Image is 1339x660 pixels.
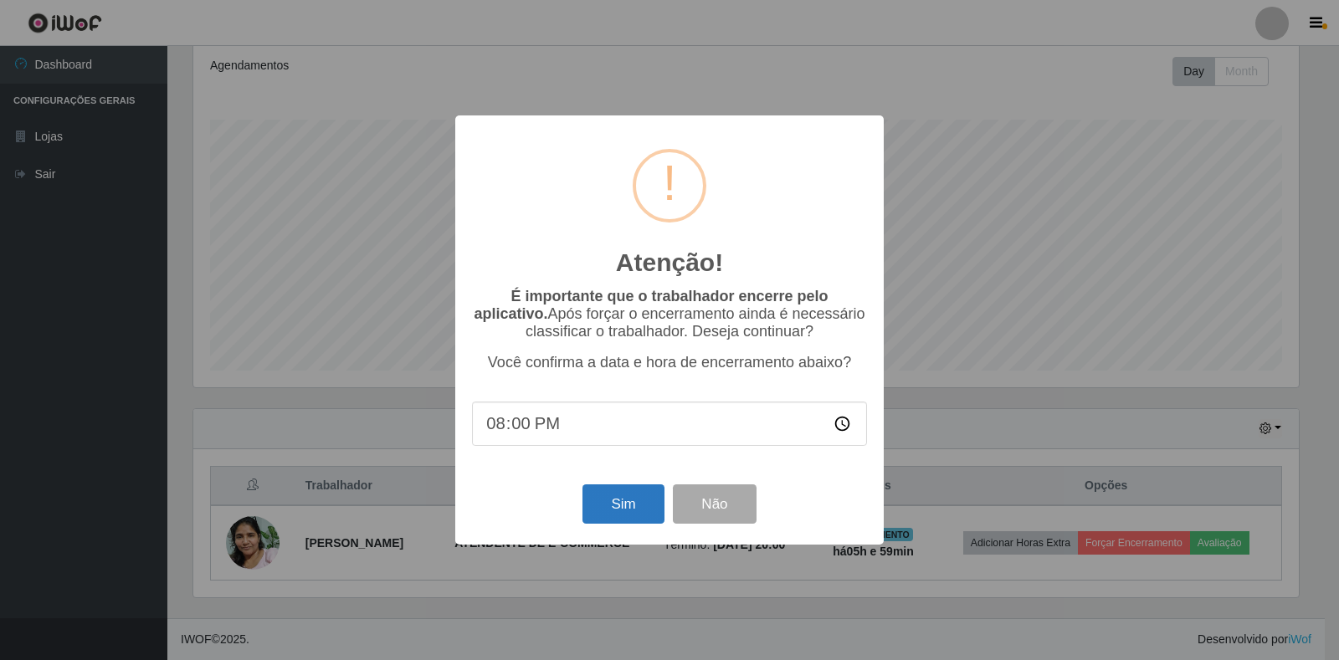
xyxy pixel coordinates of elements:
[616,248,723,278] h2: Atenção!
[582,484,664,524] button: Sim
[472,354,867,371] p: Você confirma a data e hora de encerramento abaixo?
[673,484,756,524] button: Não
[474,288,828,322] b: É importante que o trabalhador encerre pelo aplicativo.
[472,288,867,340] p: Após forçar o encerramento ainda é necessário classificar o trabalhador. Deseja continuar?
